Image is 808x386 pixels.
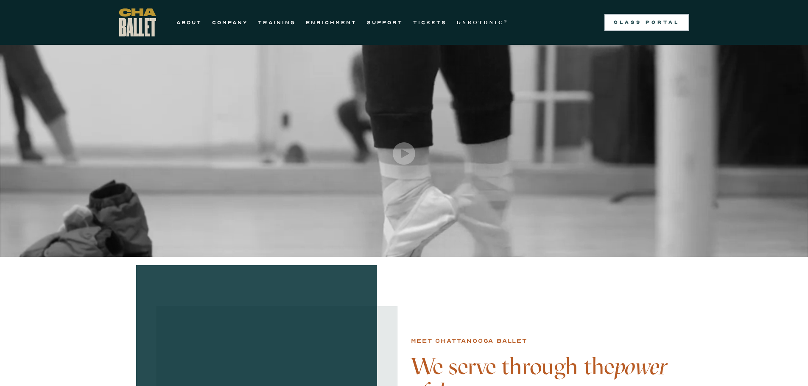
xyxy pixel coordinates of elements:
[411,336,527,346] div: Meet chattanooga ballet
[457,19,504,25] strong: GYROTONIC
[306,17,357,28] a: ENRICHMENT
[457,17,509,28] a: GYROTONIC®
[609,19,684,26] div: Class Portal
[504,19,509,23] sup: ®
[413,17,447,28] a: TICKETS
[604,14,689,31] a: Class Portal
[212,17,248,28] a: COMPANY
[119,8,156,36] a: home
[258,17,296,28] a: TRAINING
[367,17,403,28] a: SUPPORT
[176,17,202,28] a: ABOUT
